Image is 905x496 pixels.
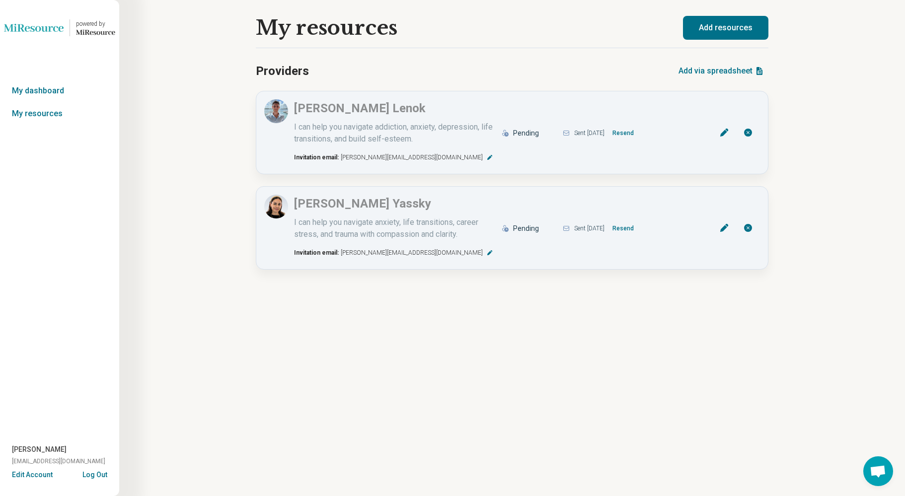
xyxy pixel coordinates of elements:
[294,248,339,257] span: Invitation email:
[294,121,495,145] div: I can help you navigate addiction, anxiety, depression, life transitions, and build self-esteem.
[562,220,696,236] div: Sent [DATE]
[562,125,696,141] div: Sent [DATE]
[4,16,64,40] img: Lions
[341,153,483,162] span: [PERSON_NAME][EMAIL_ADDRESS][DOMAIN_NAME]
[12,470,53,480] button: Edit Account
[608,220,638,236] button: Resend
[513,128,539,139] div: Pending
[341,248,483,257] span: [PERSON_NAME][EMAIL_ADDRESS][DOMAIN_NAME]
[82,470,107,478] button: Log Out
[294,216,495,240] div: I can help you navigate anxiety, life transitions, career stress, and trauma with compassion and ...
[76,19,115,28] div: powered by
[675,59,768,83] button: Add via spreadsheet
[863,456,893,486] div: Open chat
[4,16,115,40] a: Lionspowered by
[256,62,309,80] h2: Providers
[12,457,105,466] span: [EMAIL_ADDRESS][DOMAIN_NAME]
[608,125,638,141] button: Resend
[294,99,426,117] p: [PERSON_NAME] Lenok
[513,223,539,234] div: Pending
[294,153,339,162] span: Invitation email:
[683,16,768,40] button: Add resources
[294,195,431,213] p: [PERSON_NAME] Yassky
[256,16,397,39] h1: My resources
[12,444,67,455] span: [PERSON_NAME]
